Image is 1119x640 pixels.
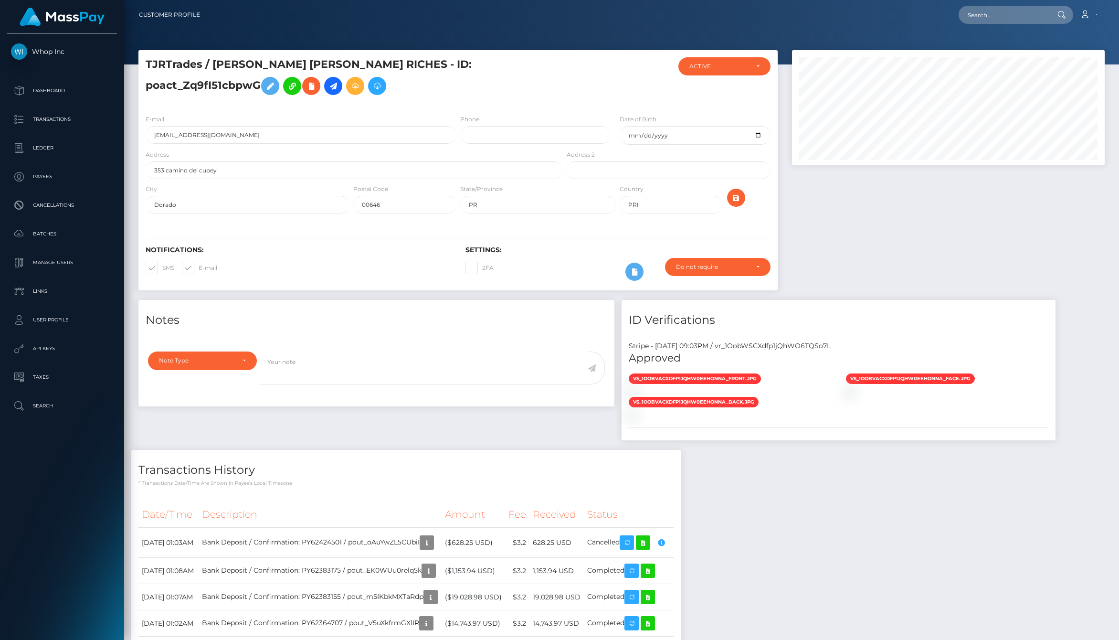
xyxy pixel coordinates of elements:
p: Search [11,399,113,413]
p: User Profile [11,313,113,327]
img: Whop Inc [11,43,27,60]
td: 628.25 USD [529,528,584,558]
h6: Notifications: [146,246,451,254]
p: Payees [11,170,113,184]
div: ACTIVE [689,63,749,70]
p: Ledger [11,141,113,155]
label: E-mail [146,115,164,124]
td: $3.2 [505,610,529,637]
label: Country [620,185,644,193]
span: vs_1OobVACXdfp1jQhW0EEHonnA_back.jpg [629,397,759,407]
p: Cancellations [11,198,113,213]
p: Taxes [11,370,113,384]
td: Completed [584,558,674,584]
a: Transactions [7,107,117,131]
td: [DATE] 01:08AM [138,558,199,584]
div: Stripe - [DATE] 09:03PM / vr_1OobWSCXdfp1jQhWO6TQSo7L [622,341,1056,351]
th: Fee [505,501,529,528]
td: [DATE] 01:03AM [138,528,199,558]
h5: TJRTrades / [PERSON_NAME] [PERSON_NAME] RICHES - ID: poact_Zq9fI51cbpwG [146,57,558,100]
p: Manage Users [11,256,113,270]
span: Whop Inc [7,47,117,56]
th: Received [529,501,584,528]
p: * Transactions date/time are shown in payee's local timezone [138,480,674,487]
img: MassPay Logo [20,8,105,26]
span: vs_1OobVACXdfp1jQhW0EEHonnA_front.jpg [629,373,761,384]
label: Address 2 [567,150,595,159]
h6: Settings: [465,246,771,254]
td: Completed [584,610,674,637]
a: API Keys [7,337,117,361]
p: Transactions [11,112,113,127]
td: Completed [584,584,674,610]
td: Bank Deposit / Confirmation: PY62364707 / pout_V5uXkfrmGXlIR [199,610,442,637]
label: City [146,185,157,193]
span: vs_1OobVACXdfp1jQhW0EEHonnA_face.jpg [846,373,975,384]
h4: ID Verifications [629,312,1048,329]
a: Cancellations [7,193,117,217]
label: SMS [146,262,174,274]
td: $3.2 [505,528,529,558]
h5: Approved [629,351,1048,366]
td: Bank Deposit / Confirmation: PY62383175 / pout_EK0WUu0relq5k [199,558,442,584]
label: Postal Code [353,185,388,193]
td: 14,743.97 USD [529,610,584,637]
a: Batches [7,222,117,246]
a: Dashboard [7,79,117,103]
h4: Transactions History [138,462,674,479]
td: [DATE] 01:02AM [138,610,199,637]
button: Note Type [148,352,257,370]
td: $3.2 [505,584,529,610]
th: Status [584,501,674,528]
label: E-mail [182,262,217,274]
h4: Notes [146,312,607,329]
th: Description [199,501,442,528]
th: Amount [442,501,505,528]
label: Phone [460,115,479,124]
p: Dashboard [11,84,113,98]
button: Do not require [665,258,771,276]
a: Taxes [7,365,117,389]
td: Cancelled [584,528,674,558]
a: Ledger [7,136,117,160]
th: Date/Time [138,501,199,528]
td: 1,153.94 USD [529,558,584,584]
a: Search [7,394,117,418]
input: Search... [959,6,1048,24]
label: Address [146,150,169,159]
button: ACTIVE [678,57,771,75]
label: State/Province [460,185,503,193]
img: vr_1OobWSCXdfp1jQhWO6TQSo7Lfile_1OobW6CXdfp1jQhWbEMBWZWb [629,411,636,419]
a: User Profile [7,308,117,332]
td: 19,028.98 USD [529,584,584,610]
a: Initiate Payout [324,77,342,95]
p: Links [11,284,113,299]
a: Manage Users [7,251,117,275]
label: 2FA [465,262,494,274]
td: ($14,743.97 USD) [442,610,505,637]
p: API Keys [11,341,113,356]
img: vr_1OobWSCXdfp1jQhWO6TQSo7Lfile_1OobVwCXdfp1jQhW6TSLNTBj [629,388,636,395]
td: ($19,028.98 USD) [442,584,505,610]
div: Do not require [676,263,749,271]
td: ($628.25 USD) [442,528,505,558]
div: Note Type [159,357,235,364]
td: $3.2 [505,558,529,584]
a: Payees [7,165,117,189]
img: vr_1OobWSCXdfp1jQhWO6TQSo7Lfile_1OobWLCXdfp1jQhWUhEYOmwF [846,388,854,395]
label: Date of Birth [620,115,656,124]
td: Bank Deposit / Confirmation: PY62424501 / pout_oAuYwZL5CUbiI [199,528,442,558]
td: Bank Deposit / Confirmation: PY62383155 / pout_m5IKbkMXTaRdp [199,584,442,610]
a: Customer Profile [139,5,200,25]
td: [DATE] 01:07AM [138,584,199,610]
td: ($1,153.94 USD) [442,558,505,584]
p: Batches [11,227,113,241]
a: Links [7,279,117,303]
